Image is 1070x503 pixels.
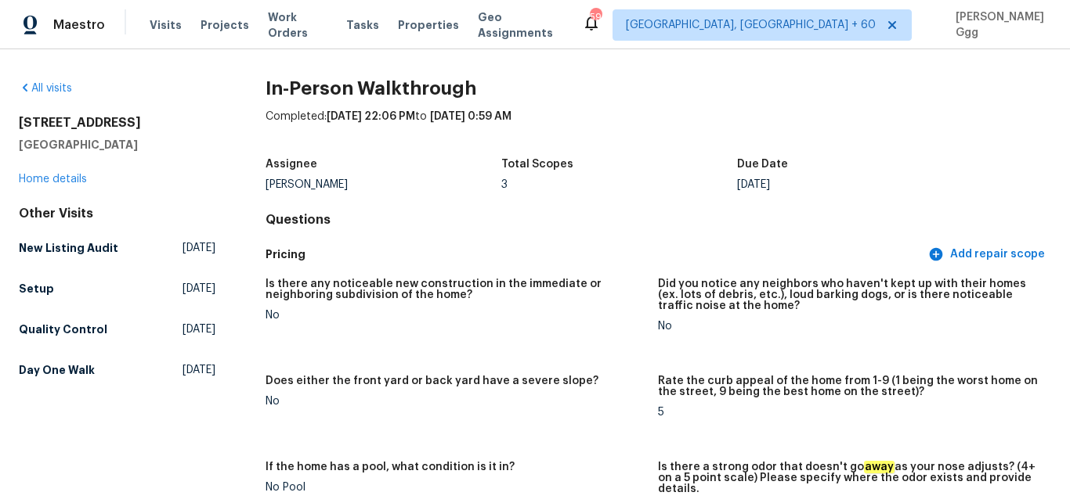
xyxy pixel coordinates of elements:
span: Geo Assignments [478,9,563,41]
div: No Pool [266,482,646,493]
a: Day One Walk[DATE] [19,356,215,384]
span: [DATE] 0:59 AM [430,111,512,122]
button: Add repair scope [925,240,1051,269]
h5: Does either the front yard or back yard have a severe slope? [266,375,598,386]
span: [DATE] [183,362,215,378]
h5: New Listing Audit [19,240,118,256]
h5: Day One Walk [19,362,95,378]
div: [PERSON_NAME] [266,179,501,190]
span: [DATE] [183,281,215,296]
a: Home details [19,174,87,185]
span: [PERSON_NAME] Ggg [949,9,1047,41]
div: Other Visits [19,206,215,221]
span: [DATE] [183,322,215,337]
div: 598 [590,9,601,25]
div: 5 [658,407,1039,418]
div: 3 [501,179,737,190]
span: Add repair scope [931,245,1045,264]
h5: Pricing [266,246,925,263]
a: Quality Control[DATE] [19,315,215,343]
span: [GEOGRAPHIC_DATA], [GEOGRAPHIC_DATA] + 60 [626,17,876,33]
span: Projects [201,17,249,33]
h5: Total Scopes [501,159,573,170]
div: No [658,321,1039,332]
h5: Rate the curb appeal of the home from 1-9 (1 being the worst home on the street, 9 being the best... [658,375,1039,397]
h5: Did you notice any neighbors who haven't kept up with their homes (ex. lots of debris, etc.), lou... [658,278,1039,311]
h5: Setup [19,281,54,296]
span: Work Orders [268,9,327,41]
h5: Is there a strong odor that doesn't go as your nose adjusts? (4+ on a 5 point scale) Please speci... [658,462,1039,494]
span: [DATE] [183,240,215,256]
em: away [864,461,895,473]
span: Properties [398,17,459,33]
div: Completed: to [266,109,1051,149]
div: No [266,310,646,321]
h5: [GEOGRAPHIC_DATA] [19,137,215,153]
h4: Questions [266,212,1051,228]
h5: If the home has a pool, what condition is it in? [266,462,515,472]
h5: Assignee [266,159,317,170]
a: New Listing Audit[DATE] [19,234,215,262]
h5: Quality Control [19,322,107,337]
span: [DATE] 22:06 PM [327,111,415,122]
h2: [STREET_ADDRESS] [19,115,215,131]
a: All visits [19,83,72,94]
h2: In-Person Walkthrough [266,81,1051,96]
h5: Is there any noticeable new construction in the immediate or neighboring subdivision of the home? [266,278,646,300]
span: Tasks [346,20,379,31]
div: [DATE] [737,179,973,190]
span: Maestro [53,17,105,33]
div: No [266,396,646,407]
span: Visits [150,17,182,33]
h5: Due Date [737,159,788,170]
a: Setup[DATE] [19,275,215,303]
